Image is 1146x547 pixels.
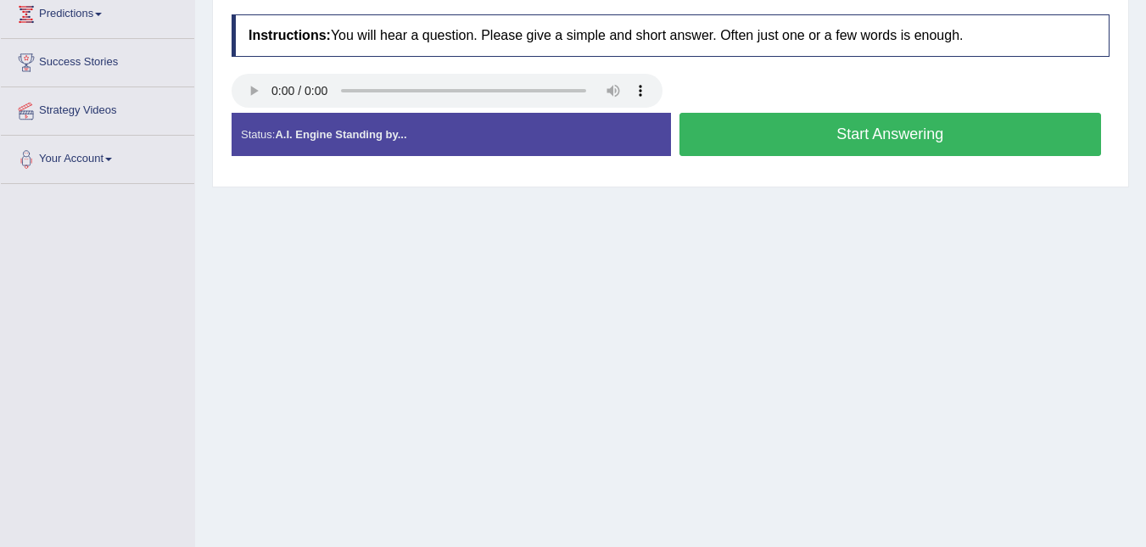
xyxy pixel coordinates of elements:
a: Strategy Videos [1,87,194,130]
strong: A.I. Engine Standing by... [275,128,406,141]
a: Success Stories [1,39,194,81]
b: Instructions: [249,28,331,42]
h4: You will hear a question. Please give a simple and short answer. Often just one or a few words is... [232,14,1110,57]
div: Status: [232,113,671,156]
a: Your Account [1,136,194,178]
button: Start Answering [679,113,1102,156]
